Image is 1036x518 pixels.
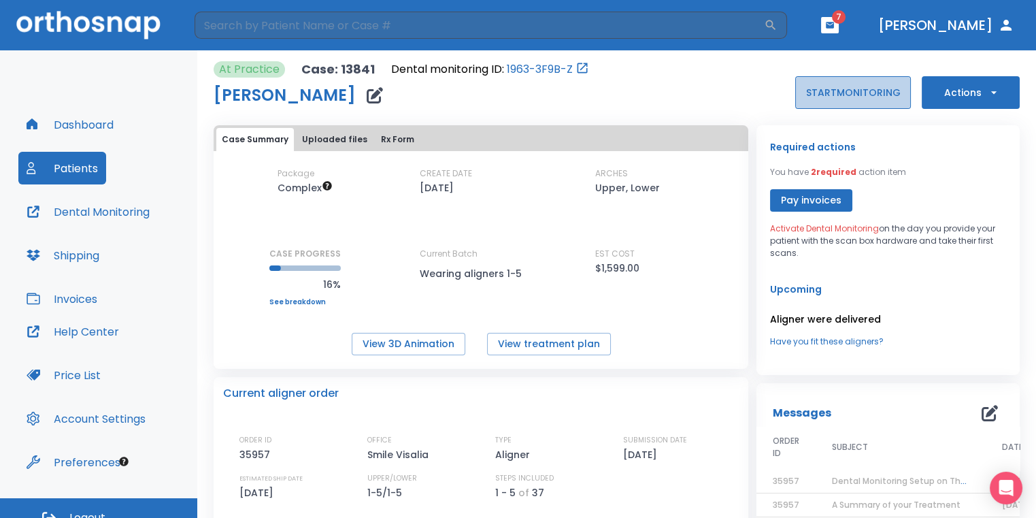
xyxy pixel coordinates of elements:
[770,139,856,155] p: Required actions
[773,475,799,487] span: 35957
[223,385,339,402] p: Current aligner order
[269,276,341,293] p: 16%
[420,265,542,282] p: Wearing aligners 1-5
[487,333,611,355] button: View treatment plan
[367,472,417,485] p: UPPER/LOWER
[770,223,1006,259] p: on the day you provide your patient with the scan box hardware and take their first scans.
[773,499,799,511] span: 35957
[239,434,271,447] p: ORDER ID
[990,472,1022,504] div: Open Intercom Messenger
[216,128,294,151] button: Case Summary
[623,447,662,463] p: [DATE]
[873,13,1020,37] button: [PERSON_NAME]
[795,76,911,109] button: STARTMONITORING
[391,61,589,78] div: Open patient in dental monitoring portal
[623,434,687,447] p: SUBMISSION DATE
[18,359,109,391] button: Price List
[219,61,280,78] p: At Practice
[770,166,906,178] p: You have action item
[301,61,375,78] p: Case: 13841
[770,281,1006,297] p: Upcoming
[811,166,856,178] span: 2 required
[832,441,868,453] span: SUBJECT
[1002,441,1023,453] span: DATE
[770,311,1006,327] p: Aligner were delivered
[269,298,341,306] a: See breakdown
[391,61,504,78] p: Dental monitoring ID:
[352,333,465,355] button: View 3D Animation
[595,260,639,276] p: $1,599.00
[18,108,122,141] button: Dashboard
[770,223,879,234] span: Activate Dental Monitoring
[195,12,764,39] input: Search by Patient Name or Case #
[269,248,341,260] p: CASE PROGRESS
[278,181,333,195] span: Up to 50 Steps (100 aligners)
[118,455,130,468] div: Tooltip anchor
[770,189,852,212] button: Pay invoices
[18,195,158,228] button: Dental Monitoring
[922,76,1020,109] button: Actions
[375,128,420,151] button: Rx Form
[495,485,516,501] p: 1 - 5
[278,167,314,180] p: Package
[18,315,127,348] button: Help Center
[18,282,105,315] button: Invoices
[239,472,303,485] p: ESTIMATED SHIP DATE
[367,485,407,501] p: 1-5/1-5
[532,485,544,501] p: 37
[367,434,392,447] p: OFFICE
[518,485,529,501] p: of
[239,485,278,501] p: [DATE]
[495,447,535,463] p: Aligner
[18,239,107,272] button: Shipping
[297,128,373,151] button: Uploaded files
[770,336,1006,348] a: Have you fit these aligners?
[595,167,628,180] p: ARCHES
[832,10,846,24] span: 7
[420,180,454,196] p: [DATE]
[216,128,746,151] div: tabs
[495,434,512,447] p: TYPE
[420,167,472,180] p: CREATE DATE
[495,472,554,485] p: STEPS INCLUDED
[507,61,573,78] a: 1963-3F9B-Z
[832,499,960,511] span: A Summary of your Treatment
[773,435,799,459] span: ORDER ID
[420,248,542,260] p: Current Batch
[832,475,1020,487] span: Dental Monitoring Setup on The Delivery Day
[239,447,275,463] p: 35957
[595,180,660,196] p: Upper, Lower
[595,248,635,260] p: EST COST
[773,405,831,421] p: Messages
[16,11,161,39] img: Orthosnap
[18,152,106,184] button: Patients
[214,87,356,103] h1: [PERSON_NAME]
[1002,499,1031,511] span: [DATE]
[367,447,433,463] p: Smile Visalia
[18,402,154,435] button: Account Settings
[18,446,129,479] button: Preferences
